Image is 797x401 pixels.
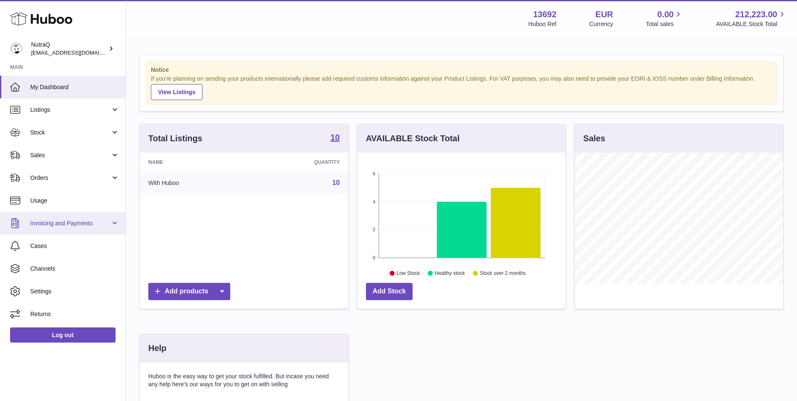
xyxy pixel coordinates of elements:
div: Currency [589,20,613,28]
th: Quantity [250,153,348,172]
span: Invoicing and Payments [30,219,110,227]
span: Stock [30,129,110,137]
a: Add products [148,283,230,300]
span: Returns [30,310,119,318]
img: log@nutraq.com [10,42,23,55]
span: My Dashboard [30,83,119,91]
span: [EMAIL_ADDRESS][DOMAIN_NAME] [31,49,124,56]
strong: 10 [330,133,339,142]
td: With Huboo [140,172,250,194]
h3: AVAILABLE Stock Total [366,133,460,144]
a: 10 [330,133,339,143]
span: Listings [30,106,110,114]
a: 212,223.00 AVAILABLE Stock Total [716,9,787,28]
span: AVAILABLE Stock Total [716,20,787,28]
span: Settings [30,288,119,295]
strong: Notice [151,66,772,74]
a: Log out [10,327,116,343]
text: Healthy stock [434,270,465,276]
a: 0.00 Total sales [646,9,683,28]
text: 4 [373,199,375,204]
div: NutraQ [31,41,107,57]
span: Channels [30,265,119,273]
text: 2 [373,227,375,232]
a: 10 [332,179,340,186]
strong: 13692 [533,9,557,20]
span: Sales [30,151,110,159]
span: Orders [30,174,110,182]
span: 212,223.00 [735,9,777,20]
a: Add Stock [366,283,413,300]
th: Name [140,153,250,172]
p: Huboo is the easy way to get your stock fulfilled. But incase you need any help here's our ways f... [148,372,340,388]
text: 0 [373,255,375,260]
span: Cases [30,242,119,250]
h3: Help [148,343,166,354]
span: 0.00 [658,9,674,20]
span: Total sales [646,20,683,28]
text: Stock over 2 months [480,270,526,276]
strong: EUR [595,9,613,20]
h3: Total Listings [148,133,203,144]
text: Low Stock [397,270,420,276]
div: If you're planning on sending your products internationally please add required customs informati... [151,75,772,100]
a: View Listings [151,84,203,100]
h3: Sales [583,133,605,144]
text: 6 [373,171,375,176]
div: Huboo Ref [529,20,557,28]
span: Usage [30,197,119,205]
